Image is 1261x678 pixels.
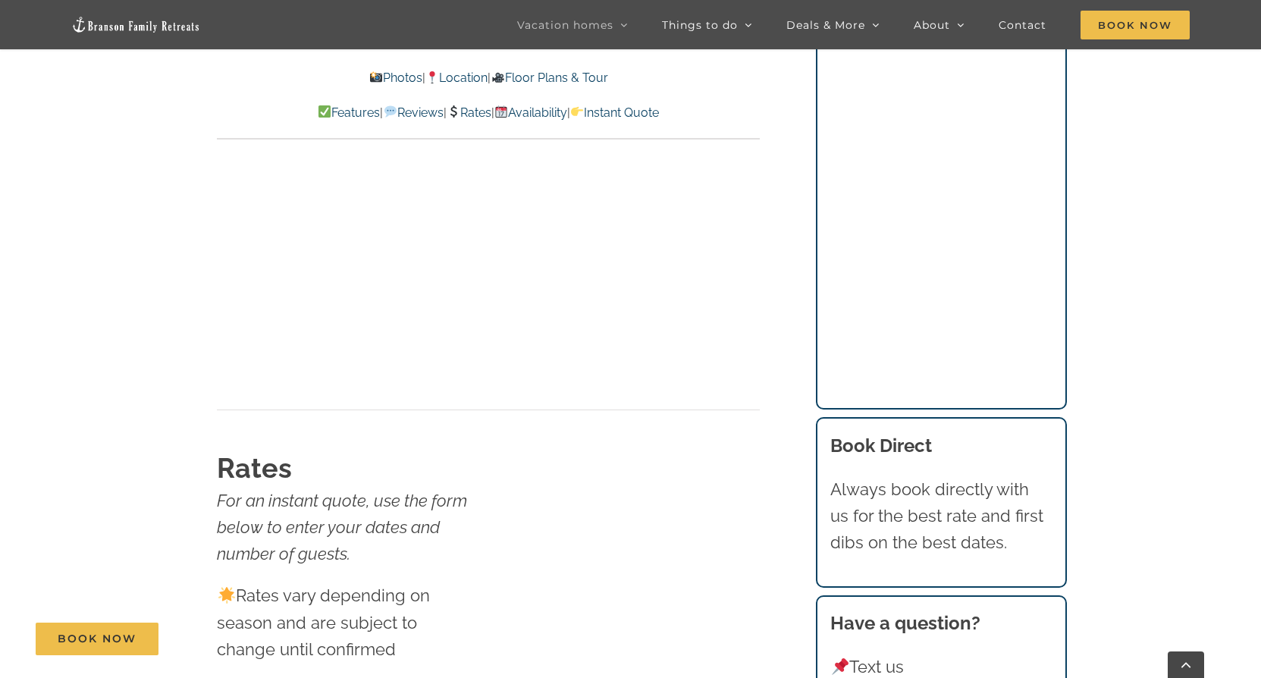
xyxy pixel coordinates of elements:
[491,71,607,85] a: Floor Plans & Tour
[384,105,397,118] img: 💬
[217,68,760,88] p: | |
[369,71,422,85] a: Photos
[786,20,865,30] span: Deals & More
[570,105,659,120] a: Instant Quote
[495,105,507,118] img: 📆
[218,587,235,604] img: 🌟
[318,105,331,118] img: ✅
[217,452,292,484] strong: Rates
[1081,11,1190,39] span: Book Now
[447,105,491,120] a: Rates
[71,16,200,33] img: Branson Family Retreats Logo
[830,612,980,634] strong: Have a question?
[999,20,1046,30] span: Contact
[383,105,443,120] a: Reviews
[830,476,1052,557] p: Always book directly with us for the best rate and first dibs on the best dates.
[662,20,738,30] span: Things to do
[832,658,849,675] img: 📌
[58,632,136,645] span: Book Now
[318,105,380,120] a: Features
[447,105,460,118] img: 💲
[426,71,438,83] img: 📍
[217,103,760,123] p: | | | |
[217,491,467,563] em: For an instant quote, use the form below to enter your dates and number of guests.
[517,20,613,30] span: Vacation homes
[36,623,158,655] a: Book Now
[830,435,932,457] b: Book Direct
[494,105,567,120] a: Availability
[914,20,950,30] span: About
[425,71,488,85] a: Location
[217,582,478,663] p: Rates vary depending on season and are subject to change until confirmed
[370,71,382,83] img: 📸
[492,71,504,83] img: 🎥
[571,105,583,118] img: 👉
